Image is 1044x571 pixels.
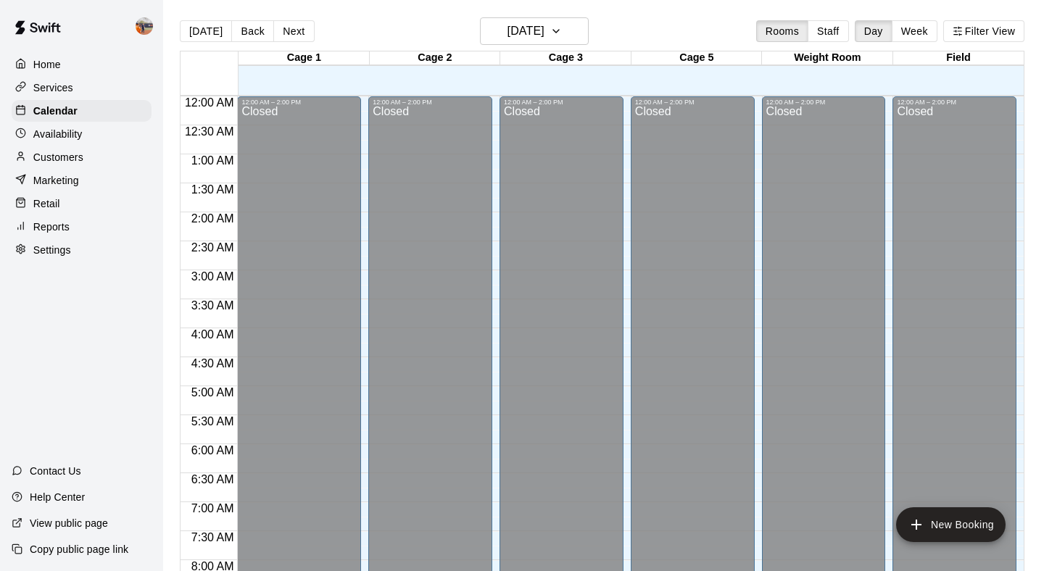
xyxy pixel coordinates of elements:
[808,20,849,42] button: Staff
[12,123,152,145] a: Availability
[12,239,152,261] a: Settings
[33,173,79,188] p: Marketing
[766,99,882,106] div: 12:00 AM – 2:00 PM
[631,51,763,65] div: Cage 5
[188,328,238,341] span: 4:00 AM
[188,531,238,543] span: 7:30 AM
[188,357,238,370] span: 4:30 AM
[30,464,81,478] p: Contact Us
[30,516,108,530] p: View public page
[188,299,238,312] span: 3:30 AM
[241,99,357,106] div: 12:00 AM – 2:00 PM
[373,99,488,106] div: 12:00 AM – 2:00 PM
[33,104,78,118] p: Calendar
[33,196,60,211] p: Retail
[33,127,83,141] p: Availability
[188,183,238,196] span: 1:30 AM
[30,490,85,504] p: Help Center
[181,125,238,138] span: 12:30 AM
[273,20,314,42] button: Next
[762,51,893,65] div: Weight Room
[12,216,152,238] a: Reports
[181,96,238,109] span: 12:00 AM
[12,170,152,191] a: Marketing
[897,99,1012,106] div: 12:00 AM – 2:00 PM
[33,243,71,257] p: Settings
[892,20,937,42] button: Week
[136,17,153,35] img: Kailee Powell
[33,57,61,72] p: Home
[943,20,1024,42] button: Filter View
[635,99,750,106] div: 12:00 AM – 2:00 PM
[188,386,238,399] span: 5:00 AM
[33,220,70,234] p: Reports
[507,21,544,41] h6: [DATE]
[855,20,892,42] button: Day
[893,51,1024,65] div: Field
[33,80,73,95] p: Services
[188,270,238,283] span: 3:00 AM
[133,12,163,41] div: Kailee Powell
[12,146,152,168] a: Customers
[188,212,238,225] span: 2:00 AM
[756,20,808,42] button: Rooms
[896,507,1006,542] button: add
[188,444,238,457] span: 6:00 AM
[30,542,128,557] p: Copy public page link
[180,20,232,42] button: [DATE]
[33,150,83,164] p: Customers
[500,51,631,65] div: Cage 3
[239,51,370,65] div: Cage 1
[188,473,238,485] span: 6:30 AM
[188,502,238,514] span: 7:00 AM
[12,77,152,99] a: Services
[12,54,152,75] a: Home
[370,51,501,65] div: Cage 2
[480,17,589,45] button: [DATE]
[188,415,238,428] span: 5:30 AM
[231,20,274,42] button: Back
[188,241,238,254] span: 2:30 AM
[504,99,619,106] div: 12:00 AM – 2:00 PM
[188,154,238,167] span: 1:00 AM
[12,100,152,122] a: Calendar
[12,193,152,214] a: Retail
